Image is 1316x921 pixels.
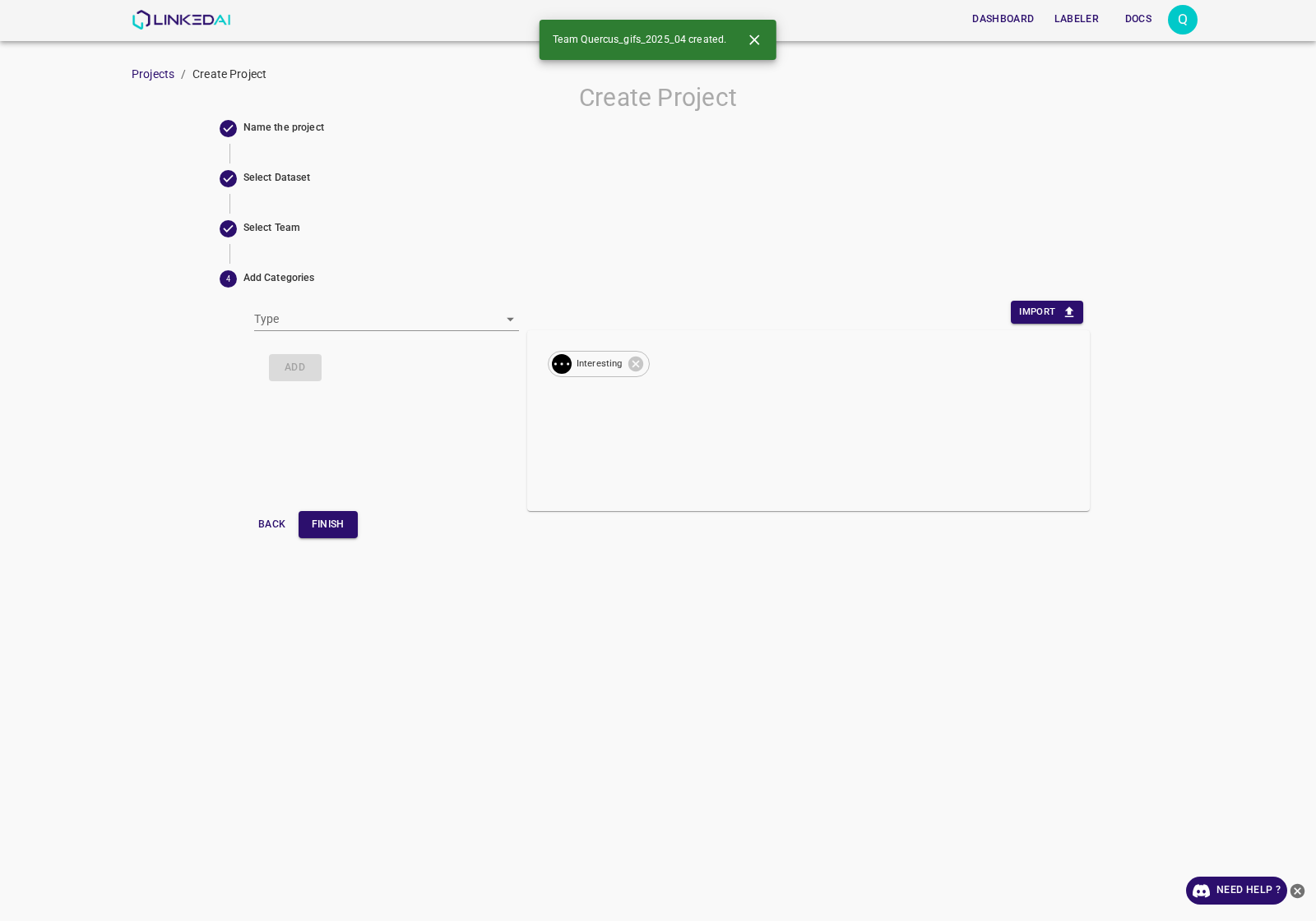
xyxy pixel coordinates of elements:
[553,33,726,48] span: Team Quercus_gifs_2025_04 created.
[132,67,174,81] a: Projects
[246,511,299,538] button: Back
[243,271,1097,286] span: Add Categories
[1109,2,1168,36] a: Docs
[1287,877,1308,905] button: close-help
[962,2,1044,36] a: Dashboard
[1011,301,1083,324] button: Import
[132,10,231,30] img: LinkedAI
[220,83,1097,113] h4: Create Project
[739,25,770,55] button: Close
[132,66,1316,83] nav: breadcrumb
[243,221,1097,236] span: Select Team
[548,351,650,377] div: classificationInteresting
[552,354,572,374] img: classification
[1048,6,1105,33] button: Labeler
[299,511,358,538] button: Finish
[1186,877,1287,905] a: Need Help ?
[1045,2,1109,36] a: Labeler
[243,171,1097,186] span: Select Dataset
[1168,5,1198,35] div: Q
[226,274,230,283] text: 4
[243,121,1097,136] span: Name the project
[1112,6,1165,33] button: Docs
[192,66,266,83] p: Create Project
[181,66,186,83] li: /
[966,6,1040,33] button: Dashboard
[1168,5,1198,35] button: Open settings
[567,357,632,371] span: Interesting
